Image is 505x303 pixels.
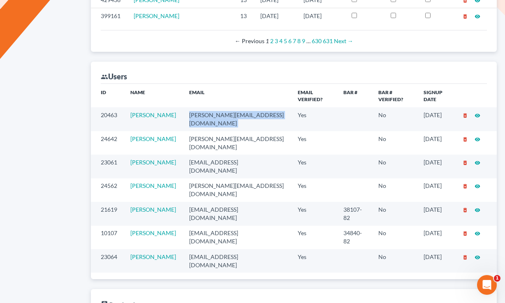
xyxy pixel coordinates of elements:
span: … [306,37,310,44]
td: 24562 [91,178,124,202]
a: visibility [475,12,480,19]
td: 24642 [91,131,124,155]
a: delete_forever [462,182,468,189]
a: Next page [334,37,353,44]
a: visibility [475,182,480,189]
td: 13 [234,8,254,23]
td: [DATE] [417,107,456,131]
a: [PERSON_NAME] [130,111,176,118]
td: 21619 [91,202,124,225]
td: [PERSON_NAME][EMAIL_ADDRESS][DOMAIN_NAME] [183,107,291,131]
td: No [372,107,417,131]
a: Page 631 [323,37,333,44]
a: Page 6 [288,37,292,44]
th: Email [183,84,291,107]
a: delete_forever [462,135,468,142]
a: delete_forever [462,12,468,19]
i: visibility [475,14,480,19]
td: [DATE] [417,131,456,155]
th: Name [124,84,183,107]
td: Yes [291,131,337,155]
td: 10107 [91,226,124,249]
i: delete_forever [462,136,468,142]
td: 399161 [91,8,127,23]
td: [DATE] [417,249,456,273]
a: [PERSON_NAME] [134,12,179,19]
th: ID [91,84,124,107]
td: Yes [291,202,337,225]
td: [PERSON_NAME][EMAIL_ADDRESS][DOMAIN_NAME] [183,131,291,155]
td: [DATE] [417,155,456,178]
i: visibility [475,113,480,118]
td: Yes [291,249,337,273]
th: Bar # [337,84,372,107]
a: delete_forever [462,111,468,118]
a: delete_forever [462,229,468,236]
a: [PERSON_NAME] [130,253,176,260]
td: [DATE] [417,226,456,249]
i: visibility [475,183,480,189]
th: Email Verified? [291,84,337,107]
td: No [372,202,417,225]
td: 34840-82 [337,226,372,249]
a: delete_forever [462,206,468,213]
th: Bar # Verified? [372,84,417,107]
a: [PERSON_NAME] [130,182,176,189]
i: delete_forever [462,113,468,118]
th: Signup Date [417,84,456,107]
a: visibility [475,206,480,213]
i: visibility [475,160,480,166]
td: [EMAIL_ADDRESS][DOMAIN_NAME] [183,155,291,178]
td: [PERSON_NAME][EMAIL_ADDRESS][DOMAIN_NAME] [183,178,291,202]
a: visibility [475,135,480,142]
i: visibility [475,254,480,260]
td: No [372,249,417,273]
td: [EMAIL_ADDRESS][DOMAIN_NAME] [183,202,291,225]
a: Page 2 [270,37,273,44]
i: delete_forever [462,160,468,166]
a: Page 4 [279,37,283,44]
a: delete_forever [462,159,468,166]
div: Users [101,72,127,81]
a: visibility [475,253,480,260]
i: delete_forever [462,183,468,189]
td: [DATE] [297,8,345,23]
a: [PERSON_NAME] [130,206,176,213]
i: group [101,73,108,81]
td: Yes [291,155,337,178]
i: delete_forever [462,254,468,260]
td: 23061 [91,155,124,178]
td: [DATE] [417,202,456,225]
div: Pagination [107,37,480,45]
td: 23064 [91,249,124,273]
a: Page 7 [293,37,296,44]
td: [DATE] [417,178,456,202]
i: delete_forever [462,14,468,19]
td: No [372,226,417,249]
a: visibility [475,111,480,118]
a: Page 9 [302,37,305,44]
td: No [372,155,417,178]
span: 1 [494,275,500,282]
td: No [372,178,417,202]
a: Page 630 [312,37,322,44]
i: visibility [475,231,480,236]
td: [EMAIL_ADDRESS][DOMAIN_NAME] [183,249,291,273]
td: Yes [291,226,337,249]
i: visibility [475,136,480,142]
a: [PERSON_NAME] [130,135,176,142]
a: Page 5 [284,37,287,44]
i: visibility [475,207,480,213]
span: Previous page [235,37,264,44]
a: delete_forever [462,253,468,260]
td: [EMAIL_ADDRESS][DOMAIN_NAME] [183,226,291,249]
td: Yes [291,107,337,131]
td: 20463 [91,107,124,131]
i: delete_forever [462,207,468,213]
em: Page 1 [266,37,269,44]
i: delete_forever [462,231,468,236]
td: No [372,131,417,155]
iframe: Intercom live chat [477,275,497,295]
a: Page 8 [297,37,301,44]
